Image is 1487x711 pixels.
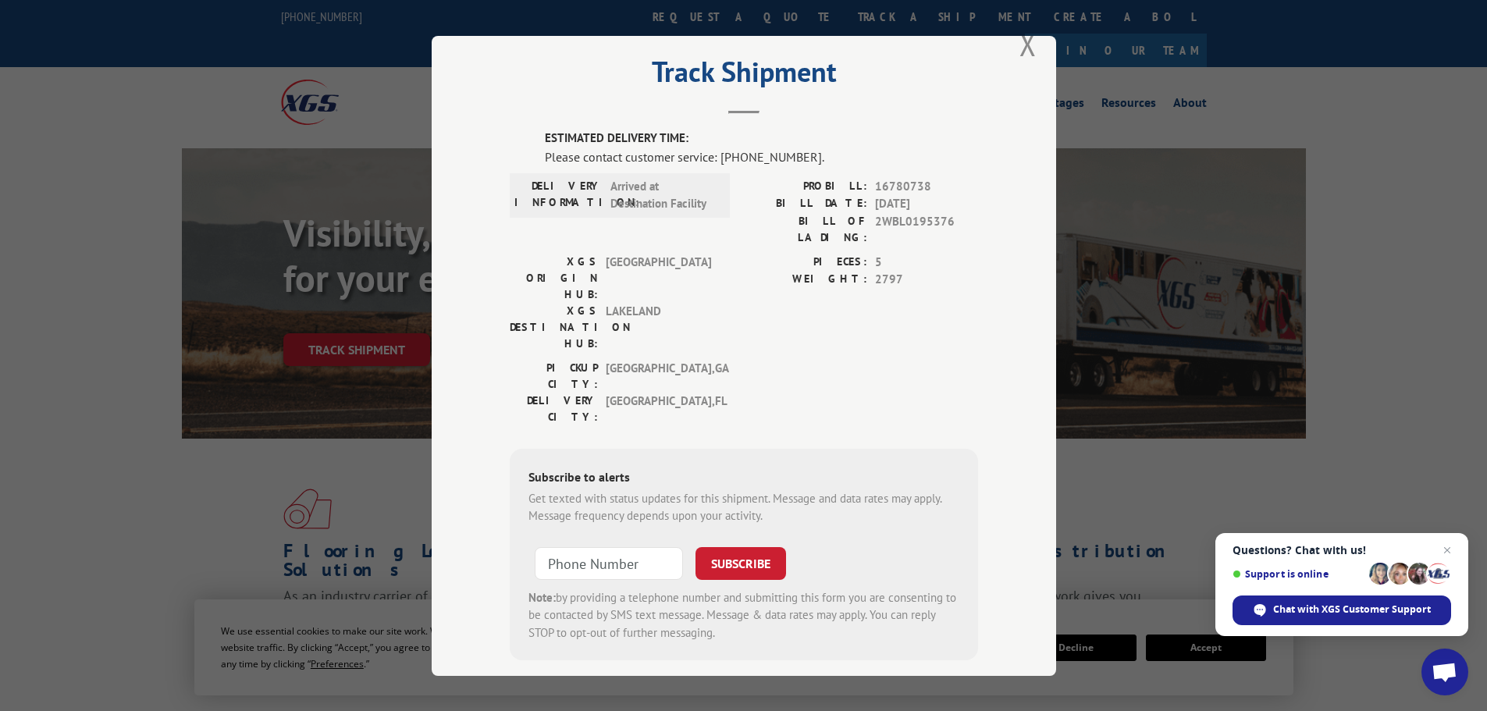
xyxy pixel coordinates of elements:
[610,177,716,212] span: Arrived at Destination Facility
[528,589,556,604] strong: Note:
[606,302,711,351] span: LAKELAND
[1233,595,1451,625] div: Chat with XGS Customer Support
[744,253,867,271] label: PIECES:
[744,177,867,195] label: PROBILL:
[510,392,598,425] label: DELIVERY CITY:
[875,195,978,213] span: [DATE]
[510,61,978,91] h2: Track Shipment
[528,467,959,489] div: Subscribe to alerts
[514,177,603,212] label: DELIVERY INFORMATION:
[1421,649,1468,695] div: Open chat
[744,212,867,245] label: BILL OF LADING:
[528,489,959,524] div: Get texted with status updates for this shipment. Message and data rates may apply. Message frequ...
[1273,603,1431,617] span: Chat with XGS Customer Support
[535,546,683,579] input: Phone Number
[875,271,978,289] span: 2797
[528,588,959,642] div: by providing a telephone number and submitting this form you are consenting to be contacted by SM...
[875,253,978,271] span: 5
[510,359,598,392] label: PICKUP CITY:
[744,195,867,213] label: BILL DATE:
[875,212,978,245] span: 2WBL0195376
[1019,23,1037,65] button: Close modal
[606,359,711,392] span: [GEOGRAPHIC_DATA] , GA
[875,177,978,195] span: 16780738
[606,392,711,425] span: [GEOGRAPHIC_DATA] , FL
[606,253,711,302] span: [GEOGRAPHIC_DATA]
[545,147,978,165] div: Please contact customer service: [PHONE_NUMBER].
[1233,568,1364,580] span: Support is online
[744,271,867,289] label: WEIGHT:
[1438,541,1457,560] span: Close chat
[1233,544,1451,556] span: Questions? Chat with us!
[510,302,598,351] label: XGS DESTINATION HUB:
[510,253,598,302] label: XGS ORIGIN HUB:
[695,546,786,579] button: SUBSCRIBE
[545,130,978,148] label: ESTIMATED DELIVERY TIME:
